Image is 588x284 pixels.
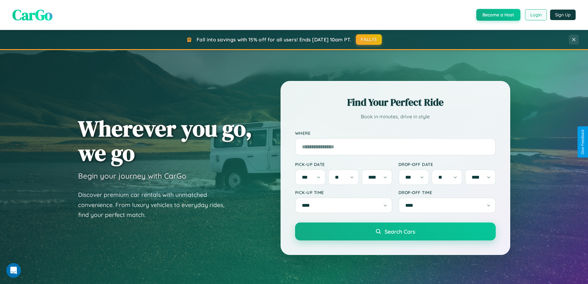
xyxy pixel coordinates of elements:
h1: Wherever you go, we go [78,116,252,165]
p: Discover premium car rentals with unmatched convenience. From luxury vehicles to everyday rides, ... [78,190,232,220]
label: Drop-off Date [398,162,496,167]
label: Pick-up Date [295,162,392,167]
label: Pick-up Time [295,190,392,195]
button: Login [525,9,547,20]
p: Book in minutes, drive in style [295,112,496,121]
button: Become a Host [476,9,520,21]
h3: Begin your journey with CarGo [78,171,186,180]
h2: Find Your Perfect Ride [295,95,496,109]
button: FALL15 [356,34,382,45]
div: Give Feedback [581,129,585,155]
span: Search Cars [385,228,415,235]
span: CarGo [12,5,52,25]
iframe: Intercom live chat [6,263,21,278]
label: Drop-off Time [398,190,496,195]
button: Search Cars [295,223,496,240]
button: Sign Up [550,10,576,20]
span: Fall into savings with 15% off for all users! Ends [DATE] 10am PT. [197,36,351,43]
label: Where [295,130,496,136]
